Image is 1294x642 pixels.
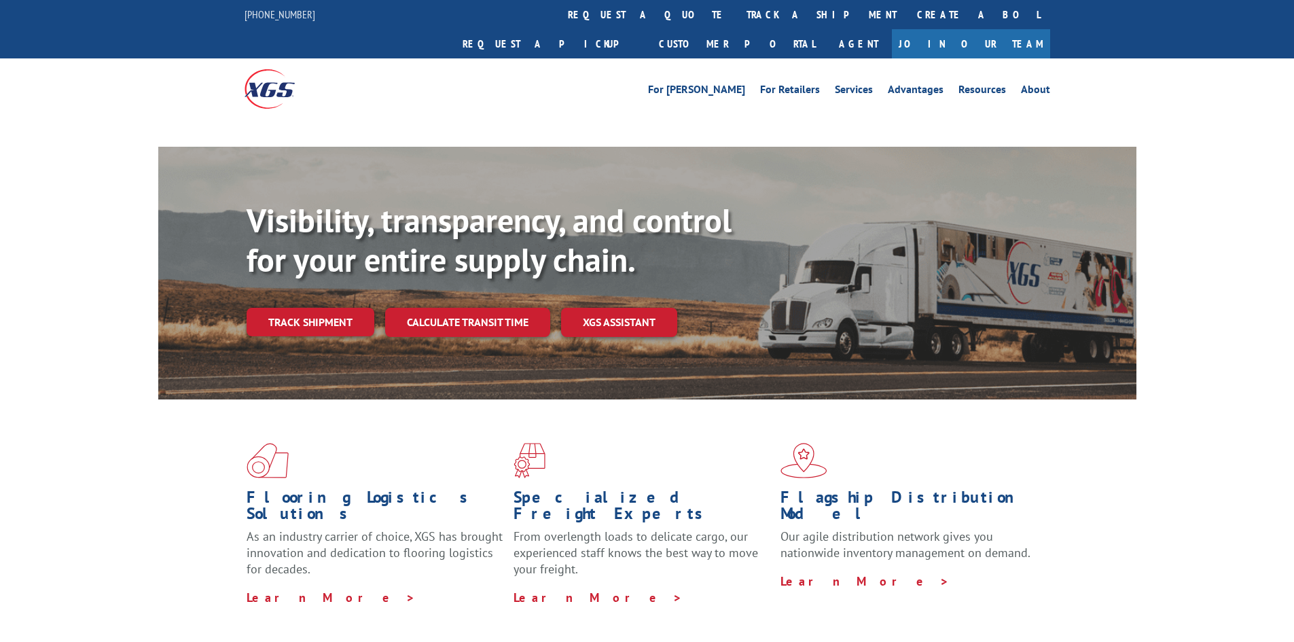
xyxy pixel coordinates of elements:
a: Learn More > [514,590,683,605]
a: For [PERSON_NAME] [648,84,745,99]
b: Visibility, transparency, and control for your entire supply chain. [247,199,732,281]
span: Our agile distribution network gives you nationwide inventory management on demand. [780,529,1030,560]
a: Agent [825,29,892,58]
a: Track shipment [247,308,374,336]
h1: Flagship Distribution Model [780,489,1037,529]
a: XGS ASSISTANT [561,308,677,337]
a: Learn More > [247,590,416,605]
a: Learn More > [780,573,950,589]
a: About [1021,84,1050,99]
a: Advantages [888,84,943,99]
img: xgs-icon-focused-on-flooring-red [514,443,545,478]
a: Request a pickup [452,29,649,58]
img: xgs-icon-flagship-distribution-model-red [780,443,827,478]
a: Services [835,84,873,99]
a: Customer Portal [649,29,825,58]
span: As an industry carrier of choice, XGS has brought innovation and dedication to flooring logistics... [247,529,503,577]
h1: Specialized Freight Experts [514,489,770,529]
h1: Flooring Logistics Solutions [247,489,503,529]
a: Calculate transit time [385,308,550,337]
a: Resources [958,84,1006,99]
img: xgs-icon-total-supply-chain-intelligence-red [247,443,289,478]
p: From overlength loads to delicate cargo, our experienced staff knows the best way to move your fr... [514,529,770,589]
a: [PHONE_NUMBER] [245,7,315,21]
a: Join Our Team [892,29,1050,58]
a: For Retailers [760,84,820,99]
